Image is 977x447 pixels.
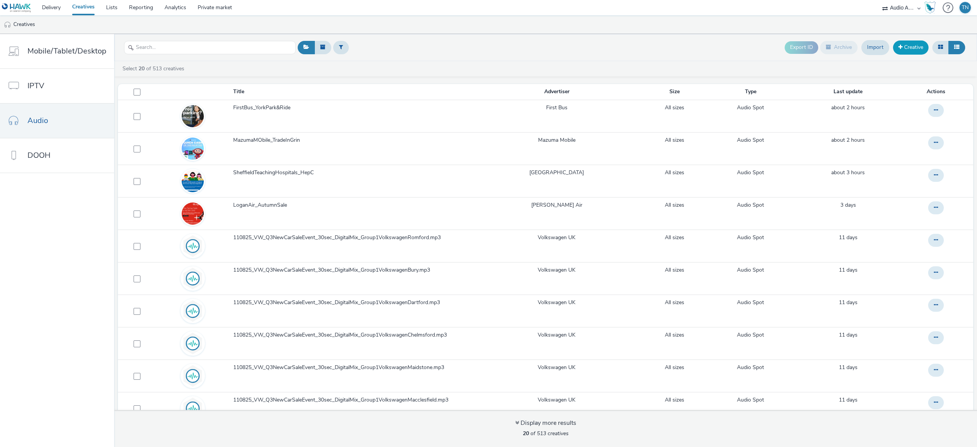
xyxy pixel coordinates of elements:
[737,136,764,144] a: Audio Spot
[182,332,204,355] img: audio.svg
[538,266,576,274] a: Volkswagen UK
[840,201,856,209] span: 3 days
[839,299,858,306] span: 11 days
[737,169,764,177] a: Audio Spot
[182,138,204,160] img: 40be4f41-ec77-4e03-a471-cfa760eb0aea.png
[546,104,567,112] a: First Bus
[471,84,643,100] th: Advertiser
[839,234,858,241] span: 11 days
[839,234,858,241] a: 21 August 2025, 18:08
[523,430,529,437] strong: 20
[785,41,818,53] button: Export ID
[839,299,858,306] a: 21 August 2025, 18:08
[737,234,764,241] a: Audio Spot
[233,201,290,209] span: LoganAir_AutumnSale
[831,104,865,112] a: 1 September 2025, 17:18
[839,266,858,274] span: 11 days
[233,331,470,343] a: 110825_VW_Q3NewCarSaleEvent_30sec_DigitalMix_Group1VolkswagenChelmsford.mp3
[139,65,145,72] strong: 20
[538,396,576,404] a: Volkswagen UK
[182,202,204,225] img: a30c59ee-0048-4f68-b4c4-e1ed3aa1518f.png
[839,396,858,404] a: 21 August 2025, 18:08
[538,234,576,241] a: Volkswagen UK
[233,299,443,306] span: 110825_VW_Q3NewCarSaleEvent_30sec_DigitalMix_Group1VolkswagenDartford.mp3
[27,45,106,57] span: Mobile/Tablet/Desktop
[233,331,450,339] span: 110825_VW_Q3NewCarSaleEvent_30sec_DigitalMix_Group1VolkswagenChelmsford.mp3
[839,364,858,371] a: 21 August 2025, 18:08
[902,84,973,100] th: Actions
[831,169,865,176] span: about 3 hours
[948,41,965,54] button: Table
[737,299,764,306] a: Audio Spot
[233,136,470,148] a: MazumaMObile_TradeInGrin
[924,2,939,14] a: Hawk Academy
[233,169,470,180] a: SheffieldTeachingHospitals_HepC
[665,234,684,241] a: All sizes
[182,235,204,257] img: audio.svg
[643,84,707,100] th: Size
[233,396,451,404] span: 110825_VW_Q3NewCarSaleEvent_30sec_DigitalMix_Group1VolkswagenMacclesfield.mp3
[820,41,858,54] button: Archive
[839,266,858,274] a: 21 August 2025, 18:08
[737,201,764,209] a: Audio Spot
[665,299,684,306] a: All sizes
[531,201,582,209] a: [PERSON_NAME] Air
[962,2,969,13] div: TN
[233,234,470,245] a: 110825_VW_Q3NewCarSaleEvent_30sec_DigitalMix_Group1VolkswagenRomford.mp3
[523,430,569,437] span: of 513 creatives
[737,331,764,339] a: Audio Spot
[840,201,856,209] a: 29 August 2025, 16:51
[233,266,433,274] span: 110825_VW_Q3NewCarSaleEvent_30sec_DigitalMix_Group1VolkswagenBury.mp3
[665,201,684,209] a: All sizes
[233,104,293,112] span: FirstBus_YorkPark&Ride
[665,104,684,112] a: All sizes
[665,266,684,274] a: All sizes
[893,40,929,54] a: Creative
[232,84,471,100] th: Title
[182,267,204,290] img: audio.svg
[665,396,684,404] a: All sizes
[665,169,684,177] a: All sizes
[515,419,576,428] div: Display more results
[538,364,576,371] a: Volkswagen UK
[924,2,936,14] img: Hawk Academy
[831,169,865,177] a: 1 September 2025, 16:21
[529,169,584,177] a: [GEOGRAPHIC_DATA]
[233,364,447,371] span: 110825_VW_Q3NewCarSaleEvent_30sec_DigitalMix_Group1VolkswagenMaidstone.mp3
[831,104,865,111] span: about 2 hours
[831,136,865,144] a: 1 September 2025, 16:52
[839,396,858,403] span: 11 days
[27,115,48,126] span: Audio
[538,331,576,339] a: Volkswagen UK
[233,136,303,144] span: MazumaMObile_TradeInGrin
[795,84,902,100] th: Last update
[182,365,204,387] img: audio.svg
[182,300,204,322] img: audio.svg
[233,266,470,278] a: 110825_VW_Q3NewCarSaleEvent_30sec_DigitalMix_Group1VolkswagenBury.mp3
[182,105,204,127] img: ea1f92b2-92ba-4000-b26b-fc50be5c8f26.jpg
[839,364,858,371] span: 11 days
[707,84,795,100] th: Type
[839,331,858,338] span: 11 days
[861,40,889,55] a: Import
[737,266,764,274] a: Audio Spot
[839,331,858,339] a: 21 August 2025, 18:08
[233,396,470,408] a: 110825_VW_Q3NewCarSaleEvent_30sec_DigitalMix_Group1VolkswagenMacclesfield.mp3
[932,41,949,54] button: Grid
[665,331,684,339] a: All sizes
[831,136,865,144] span: about 2 hours
[27,150,50,161] span: DOOH
[4,21,11,29] img: audio
[737,104,764,112] a: Audio Spot
[233,299,470,310] a: 110825_VW_Q3NewCarSaleEvent_30sec_DigitalMix_Group1VolkswagenDartford.mp3
[233,234,444,241] span: 110825_VW_Q3NewCarSaleEvent_30sec_DigitalMix_Group1VolkswagenRomford.mp3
